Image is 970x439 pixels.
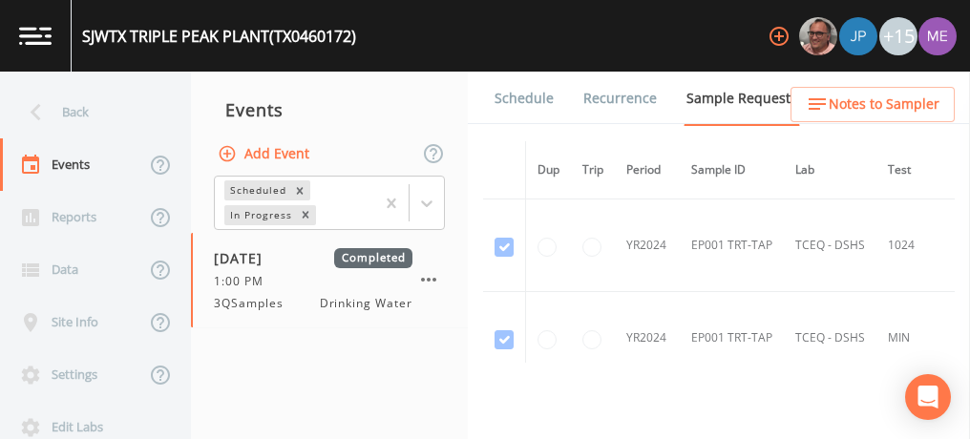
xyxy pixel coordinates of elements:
[492,72,557,125] a: Schedule
[680,292,784,385] td: EP001 TRT-TAP
[615,199,680,292] td: YR2024
[784,141,876,199] th: Lab
[19,27,52,45] img: logo
[571,141,615,199] th: Trip
[876,141,955,199] th: Test
[784,199,876,292] td: TCEQ - DSHS
[838,17,878,55] div: Joshua gere Paul
[905,374,951,420] div: Open Intercom Messenger
[191,86,468,134] div: Events
[615,141,680,199] th: Period
[839,17,877,55] img: 41241ef155101aa6d92a04480b0d0000
[798,17,838,55] div: Mike Franklin
[214,273,275,290] span: 1:00 PM
[526,141,572,199] th: Dup
[918,17,957,55] img: d4d65db7c401dd99d63b7ad86343d265
[320,295,412,312] span: Drinking Water
[829,93,939,116] span: Notes to Sampler
[879,17,917,55] div: +15
[680,141,784,199] th: Sample ID
[615,292,680,385] td: YR2024
[214,136,317,172] button: Add Event
[791,87,955,122] button: Notes to Sampler
[580,72,660,125] a: Recurrence
[876,292,955,385] td: MIN
[82,25,356,48] div: SJWTX TRIPLE PEAK PLANT (TX0460172)
[876,199,955,292] td: 1024
[214,248,276,268] span: [DATE]
[289,180,310,200] div: Remove Scheduled
[684,72,800,126] a: Sample Requests
[784,292,876,385] td: TCEQ - DSHS
[224,205,295,225] div: In Progress
[334,248,412,268] span: Completed
[799,17,837,55] img: e2d790fa78825a4bb76dcb6ab311d44c
[224,180,289,200] div: Scheduled
[295,205,316,225] div: Remove In Progress
[824,72,905,125] a: COC Details
[680,199,784,292] td: EP001 TRT-TAP
[214,295,295,312] span: 3QSamples
[492,125,537,178] a: Forms
[191,233,468,328] a: [DATE]Completed1:00 PM3QSamplesDrinking Water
